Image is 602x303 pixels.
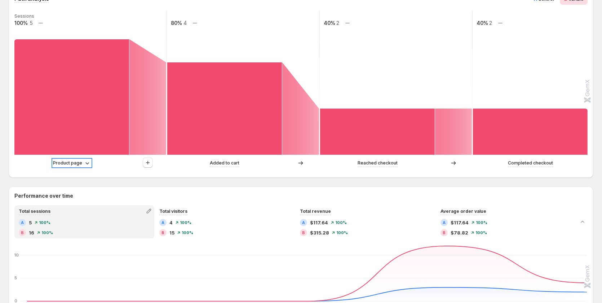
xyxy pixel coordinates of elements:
[475,230,487,235] span: 100%
[302,220,305,225] h2: A
[14,252,19,258] text: 10
[451,219,469,226] span: $117.64
[169,219,173,226] span: 4
[210,159,239,167] p: Added to cart
[41,230,53,235] span: 100%
[441,208,486,214] span: Average order value
[14,13,34,19] text: Sessions
[169,229,174,236] span: 15
[30,20,33,26] text: 5
[302,230,305,235] h2: B
[577,217,588,227] button: Collapse chart
[39,220,50,225] span: 100%
[336,230,348,235] span: 100%
[19,208,50,214] span: Total sessions
[310,219,328,226] span: $117.64
[508,159,553,167] p: Completed checkout
[310,229,329,236] span: $315.28
[336,20,339,26] text: 2
[29,229,34,236] span: 16
[358,159,398,167] p: Reached checkout
[161,230,164,235] h2: B
[29,219,32,226] span: 5
[477,20,488,26] text: 40%
[182,230,193,235] span: 100%
[171,20,182,26] text: 80%
[21,220,24,225] h2: A
[451,229,468,236] span: $78.82
[167,62,282,155] path: Added to cart: 4
[489,20,492,26] text: 2
[21,230,24,235] h2: B
[14,275,17,280] text: 5
[14,192,588,199] h2: Performance over time
[443,220,446,225] h2: A
[180,220,191,225] span: 100%
[159,208,187,214] span: Total visitors
[443,230,446,235] h2: B
[53,159,82,167] p: Product page
[300,208,331,214] span: Total revenue
[183,20,187,26] text: 4
[473,109,588,155] path: Completed checkout: 2
[161,220,164,225] h2: A
[14,20,28,26] text: 100%
[335,220,347,225] span: 100%
[324,20,335,26] text: 40%
[476,220,487,225] span: 100%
